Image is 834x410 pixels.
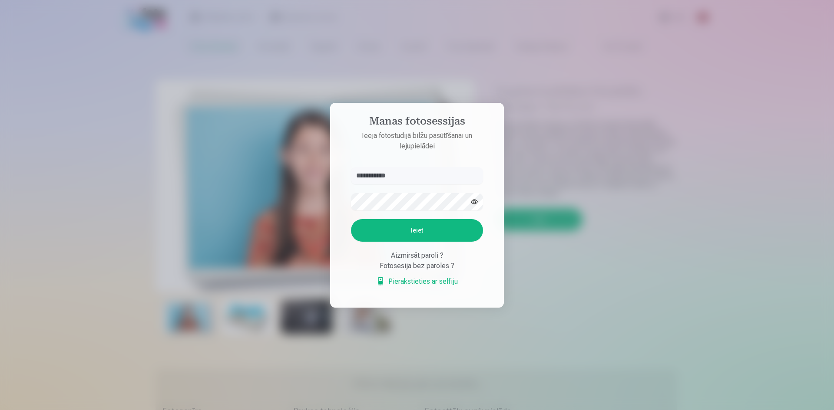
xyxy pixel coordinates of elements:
[351,261,483,271] div: Fotosesija bez paroles ?
[342,131,492,151] p: Ieeja fotostudijā bilžu pasūtīšanai un lejupielādei
[351,219,483,242] button: Ieiet
[376,276,458,287] a: Pierakstieties ar selfiju
[351,250,483,261] div: Aizmirsāt paroli ?
[342,115,492,131] h4: Manas fotosessijas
